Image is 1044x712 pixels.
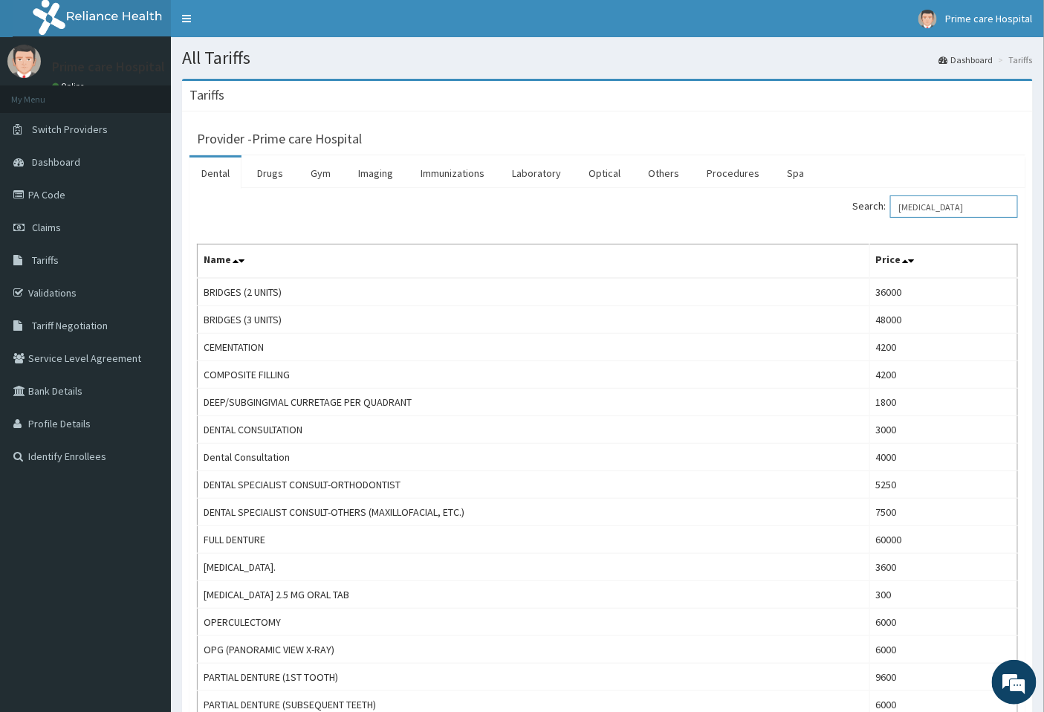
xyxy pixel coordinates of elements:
td: OPERCULECTOMY [198,609,870,636]
li: Tariffs [995,54,1033,66]
td: DEEP/SUBGINGIVIAL CURRETAGE PER QUADRANT [198,389,870,416]
textarea: Type your message and hit 'Enter' [7,406,283,458]
td: 4200 [869,334,1017,361]
span: Dashboard [32,155,80,169]
td: [MEDICAL_DATA]. [198,554,870,581]
input: Search: [890,195,1018,218]
div: Chat with us now [77,83,250,103]
th: Price [869,245,1017,279]
td: DENTAL CONSULTATION [198,416,870,444]
span: Prime care Hospital [946,12,1033,25]
td: 4200 [869,361,1017,389]
td: 5250 [869,471,1017,499]
th: Name [198,245,870,279]
img: User Image [7,45,41,78]
td: [MEDICAL_DATA] 2.5 MG ORAL TAB [198,581,870,609]
span: Tariff Negotiation [32,319,108,332]
h1: All Tariffs [182,48,1033,68]
label: Search: [852,195,1018,218]
a: Online [52,81,88,91]
a: Dental [189,158,241,189]
span: Switch Providers [32,123,108,136]
a: Immunizations [409,158,496,189]
td: 3000 [869,416,1017,444]
h3: Provider - Prime care Hospital [197,132,362,146]
a: Imaging [346,158,405,189]
td: DENTAL SPECIALIST CONSULT-OTHERS (MAXILLOFACIAL, ETC.) [198,499,870,526]
td: COMPOSITE FILLING [198,361,870,389]
a: Laboratory [500,158,573,189]
td: 60000 [869,526,1017,554]
td: 6000 [869,609,1017,636]
a: Optical [577,158,632,189]
td: 48000 [869,306,1017,334]
td: DENTAL SPECIALIST CONSULT-ORTHODONTIST [198,471,870,499]
a: Drugs [245,158,295,189]
td: 6000 [869,636,1017,664]
td: 4000 [869,444,1017,471]
a: Procedures [695,158,771,189]
td: 9600 [869,664,1017,691]
a: Dashboard [938,54,993,66]
a: Gym [299,158,343,189]
img: d_794563401_company_1708531726252_794563401 [27,74,60,111]
a: Others [636,158,691,189]
div: Minimize live chat window [244,7,279,43]
td: 1800 [869,389,1017,416]
span: Tariffs [32,253,59,267]
td: BRIDGES (3 UNITS) [198,306,870,334]
td: BRIDGES (2 UNITS) [198,278,870,306]
td: 7500 [869,499,1017,526]
td: PARTIAL DENTURE (1ST TOOTH) [198,664,870,691]
a: Spa [775,158,816,189]
td: 36000 [869,278,1017,306]
td: Dental Consultation [198,444,870,471]
h3: Tariffs [189,88,224,102]
td: 3600 [869,554,1017,581]
p: Prime care Hospital [52,60,165,74]
span: Claims [32,221,61,234]
td: 300 [869,581,1017,609]
td: OPG (PANORAMIC VIEW X-RAY) [198,636,870,664]
td: CEMENTATION [198,334,870,361]
span: We're online! [86,187,205,337]
img: User Image [918,10,937,28]
td: FULL DENTURE [198,526,870,554]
